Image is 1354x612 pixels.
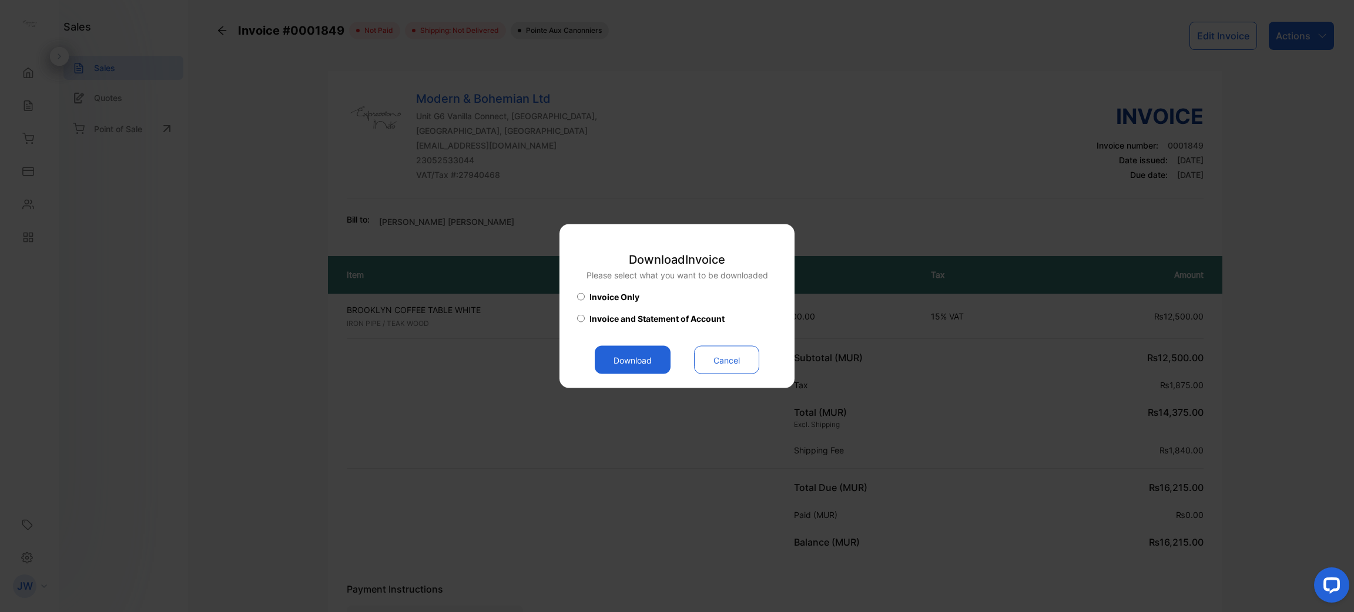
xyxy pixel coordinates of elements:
button: Cancel [694,346,759,374]
p: Please select what you want to be downloaded [586,269,768,281]
span: Invoice Only [589,291,639,303]
iframe: LiveChat chat widget [1305,563,1354,612]
p: Download Invoice [586,251,768,268]
span: Invoice and Statement of Account [589,312,725,325]
button: Download [595,346,671,374]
